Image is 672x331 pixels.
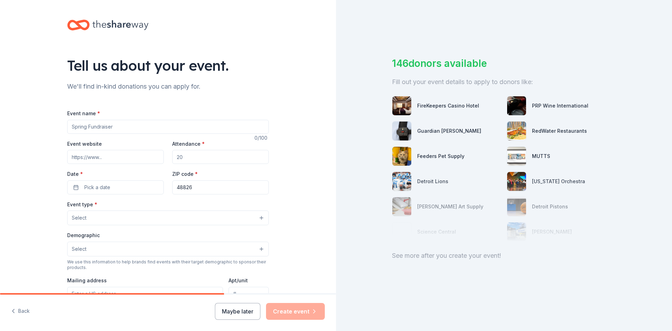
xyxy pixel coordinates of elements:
label: Apt/unit [229,277,248,284]
input: 12345 (U.S. only) [172,180,269,194]
label: Event type [67,201,97,208]
div: FireKeepers Casino Hotel [417,102,479,110]
div: Fill out your event details to apply to donors like: [392,76,616,88]
span: Select [72,214,86,222]
div: Tell us about your event. [67,56,269,75]
input: 20 [172,150,269,164]
img: photo for Guardian Angel Device [392,122,411,140]
span: Pick a date [84,183,110,192]
button: Pick a date [67,180,164,194]
img: photo for MUTTS [507,147,526,166]
label: Event website [67,140,102,147]
img: photo for Feeders Pet Supply [392,147,411,166]
input: https://www... [67,150,164,164]
div: Feeders Pet Supply [417,152,464,160]
input: Enter a US address [67,287,223,301]
button: Maybe later [215,303,260,320]
img: photo for RedWater Restaurants [507,122,526,140]
img: photo for PRP Wine International [507,96,526,115]
label: Attendance [172,140,205,147]
button: Select [67,211,269,225]
div: See more after you create your event! [392,250,616,261]
input: Spring Fundraiser [67,120,269,134]
label: ZIP code [172,171,198,178]
img: photo for FireKeepers Casino Hotel [392,96,411,115]
button: Back [11,304,30,319]
span: Select [72,245,86,253]
div: RedWater Restaurants [532,127,587,135]
div: 0 /100 [254,134,269,142]
div: MUTTS [532,152,550,160]
div: We'll find in-kind donations you can apply for. [67,81,269,92]
button: Select [67,242,269,256]
label: Demographic [67,232,100,239]
input: # [229,287,269,301]
label: Date [67,171,164,178]
label: Event name [67,110,100,117]
div: We use this information to help brands find events with their target demographic to sponsor their... [67,259,269,270]
div: 146 donors available [392,56,616,71]
label: Mailing address [67,277,107,284]
div: Guardian [PERSON_NAME] [417,127,481,135]
div: PRP Wine International [532,102,588,110]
